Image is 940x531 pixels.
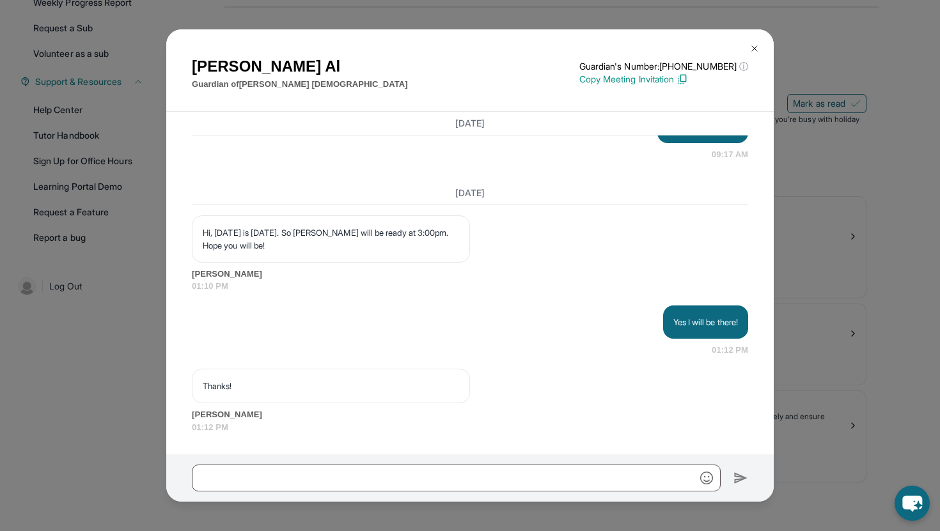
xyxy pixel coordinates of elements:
[192,78,408,91] p: Guardian of [PERSON_NAME] [DEMOGRAPHIC_DATA]
[192,421,748,434] span: 01:12 PM
[192,408,748,421] span: [PERSON_NAME]
[192,117,748,130] h3: [DATE]
[203,380,459,392] p: Thanks!
[579,60,748,73] p: Guardian's Number: [PHONE_NUMBER]
[673,316,738,328] p: Yes I will be there!
[192,280,748,293] span: 01:10 PM
[192,187,748,199] h3: [DATE]
[192,55,408,78] h1: [PERSON_NAME] Al
[203,226,459,252] p: Hi, [DATE] is [DATE]. So [PERSON_NAME] will be ready at 3:00pm. Hope you will be!
[700,472,713,484] img: Emoji
[733,470,748,486] img: Send icon
[579,73,748,86] p: Copy Meeting Invitation
[739,60,748,73] span: ⓘ
[749,43,760,54] img: Close Icon
[192,268,748,281] span: [PERSON_NAME]
[712,344,748,357] span: 01:12 PM
[677,73,688,85] img: Copy Icon
[895,486,930,521] button: chat-button
[712,148,748,161] span: 09:17 AM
